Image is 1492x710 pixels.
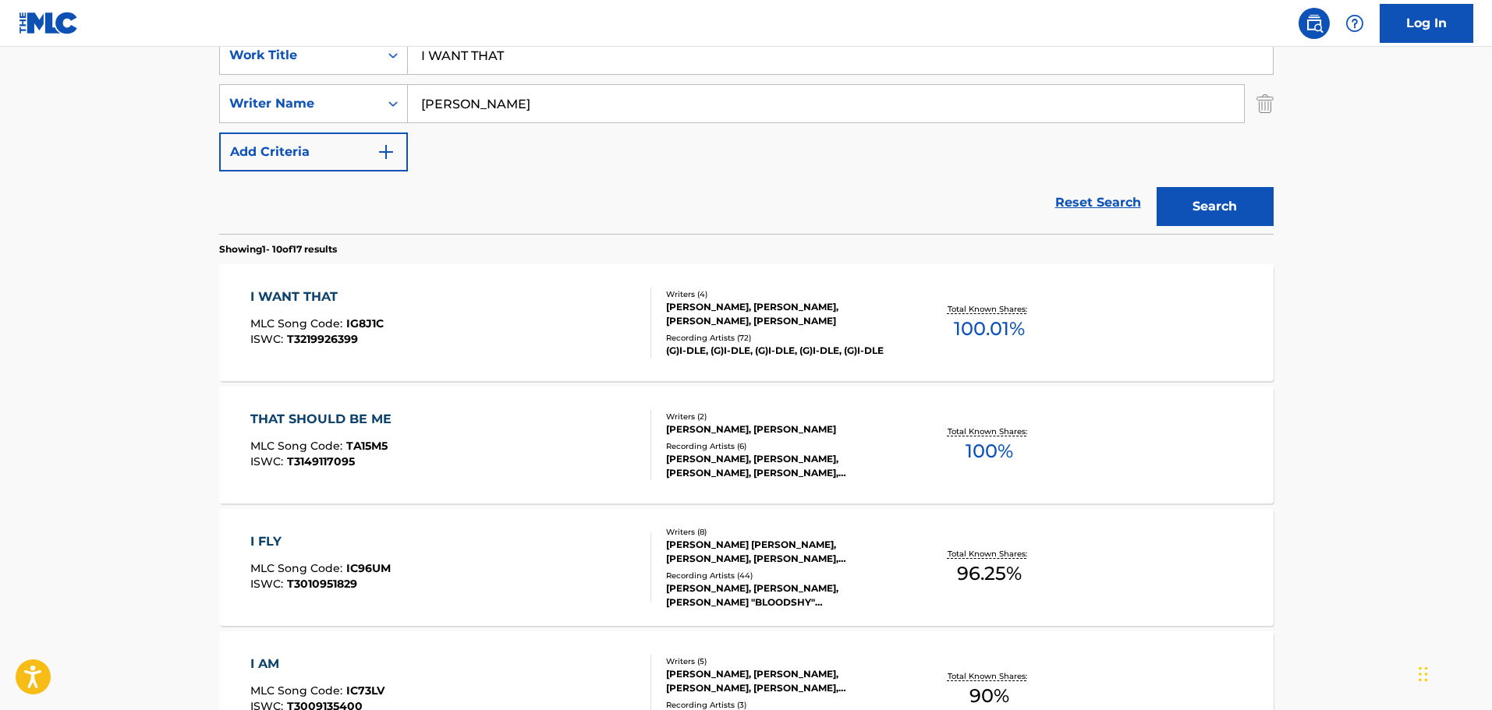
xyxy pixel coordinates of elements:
span: ISWC : [250,454,287,468]
div: Writer Name [229,94,370,113]
div: Recording Artists ( 6 ) [666,440,902,452]
span: 100.01 % [954,315,1025,343]
a: I WANT THATMLC Song Code:IG8J1CISWC:T3219926399Writers (4)[PERSON_NAME], [PERSON_NAME], [PERSON_N... [219,264,1274,381]
div: THAT SHOULD BE ME [250,410,399,429]
p: Total Known Shares: [948,548,1031,560]
div: [PERSON_NAME] [PERSON_NAME], [PERSON_NAME], [PERSON_NAME], [PERSON_NAME], [PERSON_NAME], [PERSON_... [666,538,902,566]
button: Add Criteria [219,132,408,171]
div: [PERSON_NAME], [PERSON_NAME], [PERSON_NAME] "BLOODSHY" [PERSON_NAME], [PERSON_NAME], [PERSON_NAME... [666,581,902,609]
div: (G)I-DLE, (G)I-DLE, (G)I-DLE, (G)I-DLE, (G)I-DLE [666,344,902,358]
div: [PERSON_NAME], [PERSON_NAME], [PERSON_NAME], [PERSON_NAME] [666,300,902,328]
button: Search [1157,187,1274,226]
p: Showing 1 - 10 of 17 results [219,242,337,256]
div: Recording Artists ( 72 ) [666,332,902,344]
div: Help [1339,8,1370,39]
span: MLC Song Code : [250,316,346,330]
img: 9d2ae6d4665cec9f34b9.svg [377,143,395,161]
iframe: Chat Widget [1414,635,1492,710]
span: MLC Song Code : [250,439,346,453]
div: Writers ( 4 ) [666,288,902,300]
span: 96.25 % [957,560,1022,588]
div: Recording Artists ( 44 ) [666,570,902,581]
p: Total Known Shares: [948,670,1031,682]
div: Writers ( 5 ) [666,655,902,667]
span: T3010951829 [287,577,357,591]
div: I AM [250,655,385,673]
div: Drag [1419,651,1428,698]
div: [PERSON_NAME], [PERSON_NAME] [666,422,902,436]
span: TA15M5 [346,439,388,453]
a: I FLYMLC Song Code:IC96UMISWC:T3010951829Writers (8)[PERSON_NAME] [PERSON_NAME], [PERSON_NAME], [... [219,509,1274,626]
span: MLC Song Code : [250,561,346,575]
div: I WANT THAT [250,288,384,306]
img: search [1305,14,1324,33]
div: [PERSON_NAME], [PERSON_NAME], [PERSON_NAME], [PERSON_NAME], [PERSON_NAME] [666,452,902,480]
span: IG8J1C [346,316,384,330]
span: T3149117095 [287,454,355,468]
a: Public Search [1299,8,1330,39]
a: Reset Search [1047,185,1149,220]
span: 90 % [969,682,1009,710]
span: 100 % [966,437,1013,465]
form: Search Form [219,36,1274,234]
div: Writers ( 2 ) [666,411,902,422]
img: Delete Criterion [1256,84,1274,123]
img: MLC Logo [19,12,79,34]
span: ISWC : [250,577,287,591]
span: IC73LV [346,684,385,698]
div: [PERSON_NAME], [PERSON_NAME], [PERSON_NAME], [PERSON_NAME], [PERSON_NAME] [PERSON_NAME] [666,667,902,695]
p: Total Known Shares: [948,426,1031,437]
div: I FLY [250,532,391,551]
span: ISWC : [250,332,287,346]
span: MLC Song Code : [250,684,346,698]
div: Work Title [229,46,370,65]
span: T3219926399 [287,332,358,346]
a: THAT SHOULD BE MEMLC Song Code:TA15M5ISWC:T3149117095Writers (2)[PERSON_NAME], [PERSON_NAME]Recor... [219,387,1274,503]
div: Writers ( 8 ) [666,526,902,538]
span: IC96UM [346,561,391,575]
a: Log In [1380,4,1473,43]
img: help [1345,14,1364,33]
p: Total Known Shares: [948,303,1031,315]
